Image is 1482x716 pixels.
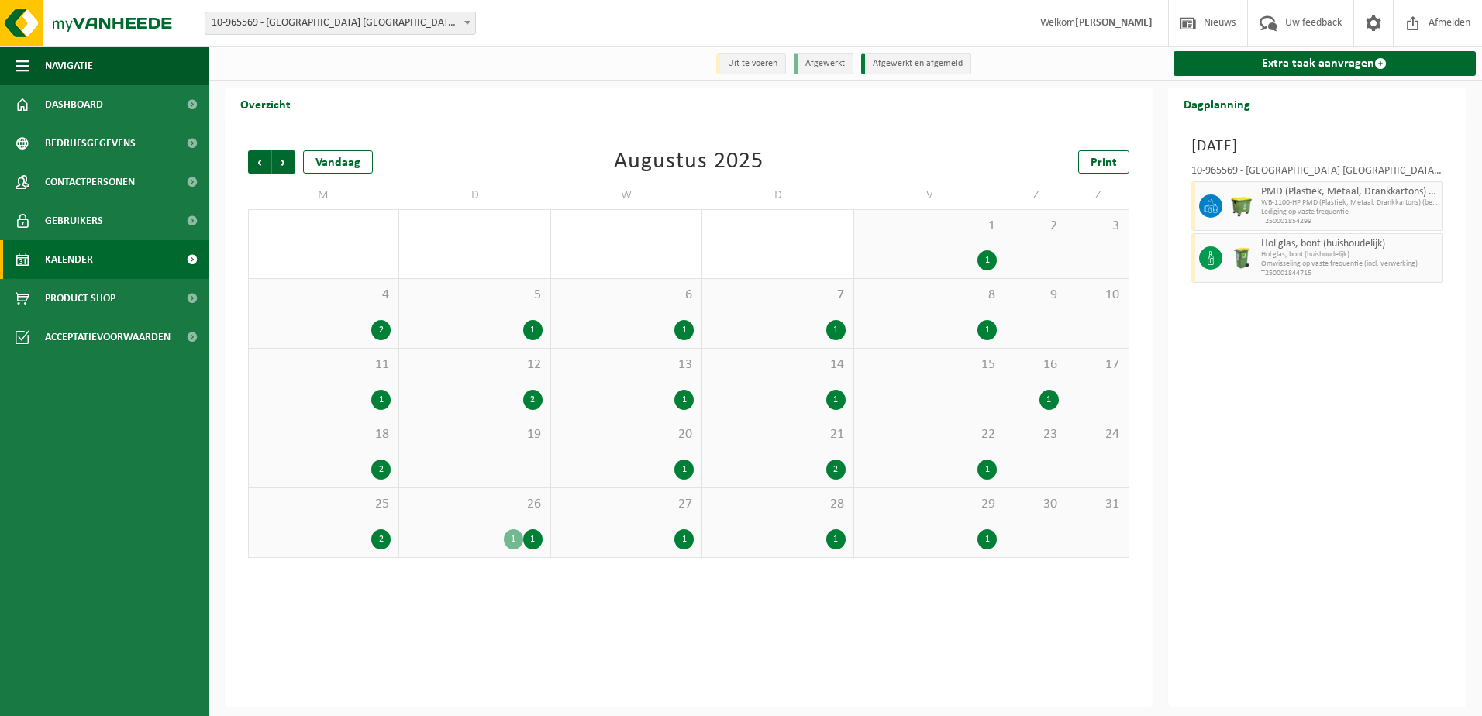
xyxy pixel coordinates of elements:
[710,496,845,513] span: 28
[674,320,694,340] div: 1
[407,426,542,443] span: 19
[1067,181,1129,209] td: Z
[45,240,93,279] span: Kalender
[977,250,997,270] div: 1
[1191,166,1444,181] div: 10-965569 - [GEOGRAPHIC_DATA] [GEOGRAPHIC_DATA] - [GEOGRAPHIC_DATA]
[45,124,136,163] span: Bedrijfsgegevens
[371,529,391,549] div: 2
[710,426,845,443] span: 21
[45,279,115,318] span: Product Shop
[1013,356,1059,373] span: 16
[1261,269,1439,278] span: T250001844715
[303,150,373,174] div: Vandaag
[45,85,103,124] span: Dashboard
[1075,426,1121,443] span: 24
[248,181,399,209] td: M
[716,53,786,74] li: Uit te voeren
[248,150,271,174] span: Vorige
[674,460,694,480] div: 1
[1174,51,1477,76] a: Extra taak aanvragen
[826,320,846,340] div: 1
[1261,260,1439,269] span: Omwisseling op vaste frequentie (incl. verwerking)
[710,356,845,373] span: 14
[862,496,997,513] span: 29
[1191,135,1444,158] h3: [DATE]
[702,181,853,209] td: D
[371,390,391,410] div: 1
[45,318,171,356] span: Acceptatievoorwaarden
[862,356,997,373] span: 15
[1075,218,1121,235] span: 3
[826,529,846,549] div: 1
[1013,496,1059,513] span: 30
[407,356,542,373] span: 12
[1075,287,1121,304] span: 10
[371,320,391,340] div: 2
[710,287,845,304] span: 7
[1013,287,1059,304] span: 9
[1013,426,1059,443] span: 23
[862,287,997,304] span: 8
[559,426,694,443] span: 20
[1075,17,1153,29] strong: [PERSON_NAME]
[523,390,543,410] div: 2
[559,287,694,304] span: 6
[1039,390,1059,410] div: 1
[504,529,523,549] div: 1
[257,287,391,304] span: 4
[854,181,1005,209] td: V
[1075,496,1121,513] span: 31
[862,426,997,443] span: 22
[257,496,391,513] span: 25
[1168,88,1266,119] h2: Dagplanning
[45,201,103,240] span: Gebruikers
[1261,198,1439,208] span: WB-1100-HP PMD (Plastiek, Metaal, Drankkartons) (bedrijven)
[1078,150,1129,174] a: Print
[1261,250,1439,260] span: Hol glas, bont (huishoudelijk)
[794,53,853,74] li: Afgewerkt
[977,460,997,480] div: 1
[257,426,391,443] span: 18
[523,320,543,340] div: 1
[272,150,295,174] span: Volgende
[407,496,542,513] span: 26
[1261,238,1439,250] span: Hol glas, bont (huishoudelijk)
[205,12,475,34] span: 10-965569 - VAN DER VALK HOTEL PARK LANE ANTWERPEN NV - ANTWERPEN
[205,12,476,35] span: 10-965569 - VAN DER VALK HOTEL PARK LANE ANTWERPEN NV - ANTWERPEN
[862,218,997,235] span: 1
[1261,186,1439,198] span: PMD (Plastiek, Metaal, Drankkartons) (bedrijven)
[1005,181,1067,209] td: Z
[1013,218,1059,235] span: 2
[826,460,846,480] div: 2
[1230,246,1253,270] img: WB-0240-HPE-GN-50
[861,53,971,74] li: Afgewerkt en afgemeld
[1091,157,1117,169] span: Print
[225,88,306,119] h2: Overzicht
[371,460,391,480] div: 2
[826,390,846,410] div: 1
[257,356,391,373] span: 11
[45,163,135,201] span: Contactpersonen
[523,529,543,549] div: 1
[559,496,694,513] span: 27
[614,150,763,174] div: Augustus 2025
[1230,194,1253,218] img: WB-1100-HPE-GN-50
[674,390,694,410] div: 1
[977,529,997,549] div: 1
[674,529,694,549] div: 1
[45,46,93,85] span: Navigatie
[407,287,542,304] span: 5
[1075,356,1121,373] span: 17
[977,320,997,340] div: 1
[551,181,702,209] td: W
[1261,208,1439,217] span: Lediging op vaste frequentie
[1261,217,1439,226] span: T250001854299
[399,181,550,209] td: D
[559,356,694,373] span: 13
